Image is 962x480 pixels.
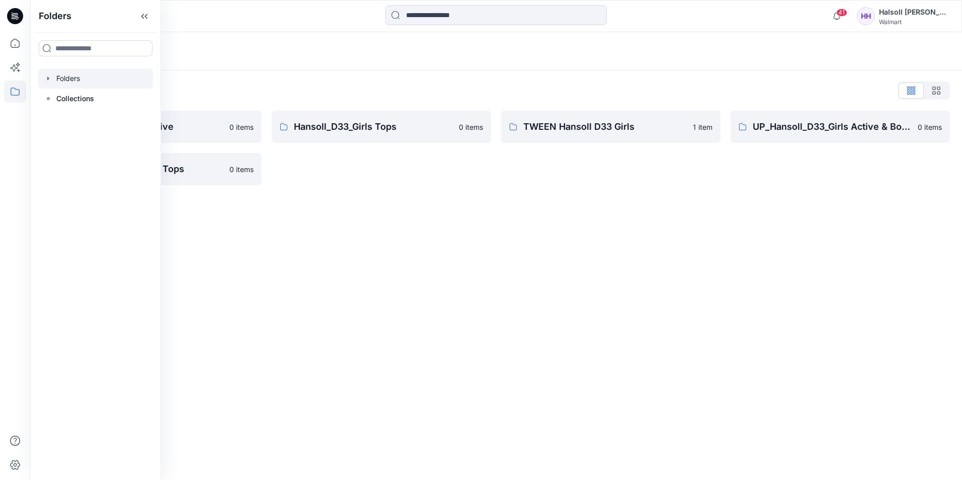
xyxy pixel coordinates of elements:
a: UP_Hansoll_D33_Girls Active & Bottoms0 items [731,111,950,143]
div: HH [857,7,875,25]
p: 0 items [229,122,254,132]
p: 0 items [918,122,942,132]
p: TWEEN Hansoll D33 Girls [523,120,687,134]
p: 0 items [459,122,483,132]
p: Hansoll_D33_Girls Tops [294,120,453,134]
p: 1 item [693,122,712,132]
a: TWEEN Hansoll D33 Girls1 item [501,111,720,143]
div: Walmart [879,18,949,26]
a: Hansoll_D33_Girls Tops0 items [272,111,491,143]
p: UP_Hansoll_D33_Girls Active & Bottoms [753,120,912,134]
p: 0 items [229,164,254,175]
span: 41 [836,9,847,17]
p: Collections [56,93,94,105]
div: Halsoll [PERSON_NAME] Girls Design Team [879,6,949,18]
